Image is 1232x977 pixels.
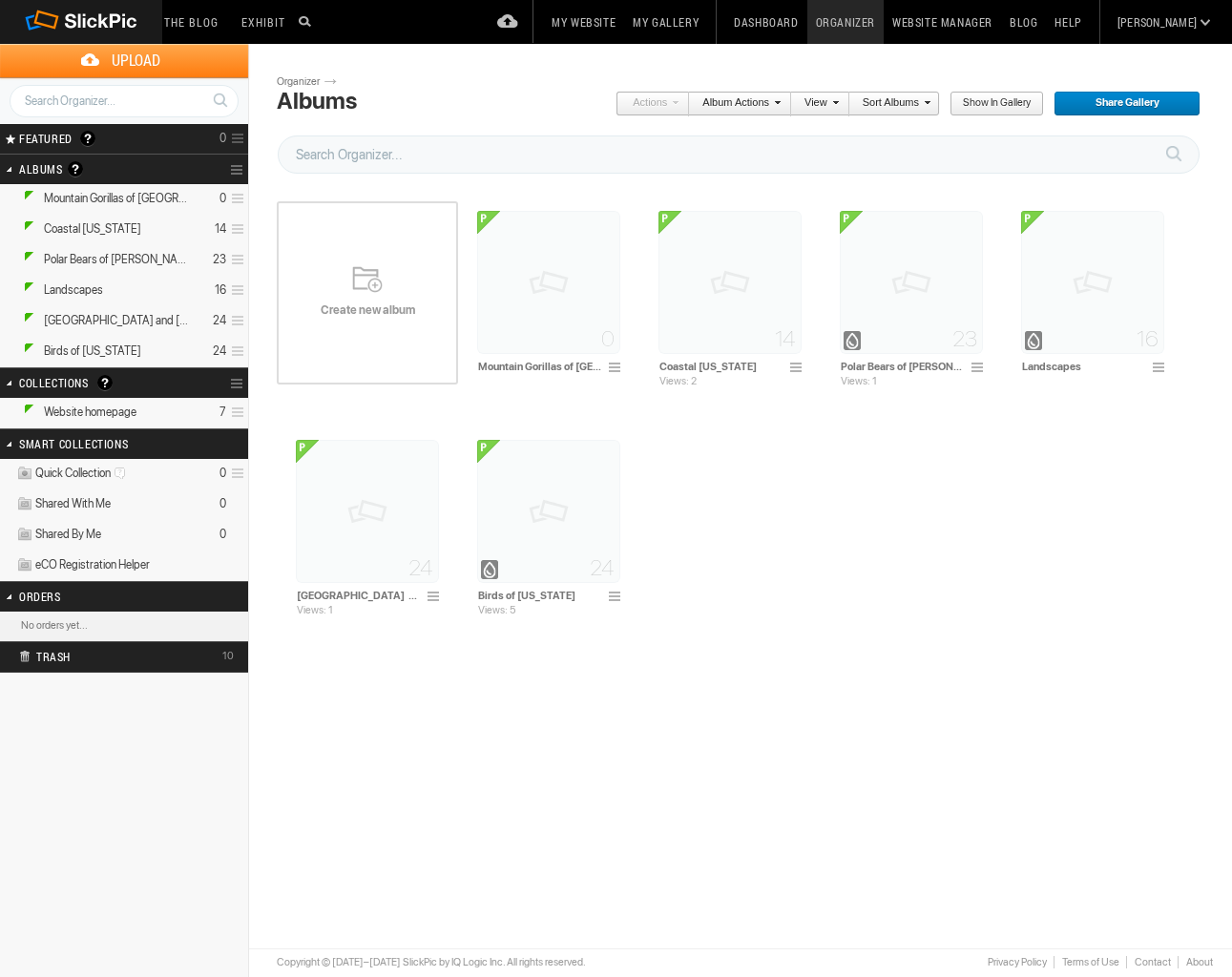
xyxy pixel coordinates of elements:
[601,331,615,346] span: 0
[277,302,458,318] span: Create new album
[16,313,42,329] ins: Public Album
[44,343,141,359] span: Birds of California
[19,155,179,184] h2: Albums
[658,358,784,375] input: Coastal California
[44,252,193,267] span: Polar Bears of Churchill
[297,604,333,616] span: Views: 1
[477,358,603,375] input: Mountain Gorillas of Rwanda
[44,191,193,206] span: Mountain Gorillas of Rwanda
[296,440,439,583] img: pix.gif
[16,282,42,299] ins: Public Album
[16,466,33,482] img: ico_album_quick.png
[408,560,433,575] span: 24
[19,368,179,397] h2: Collections
[10,85,239,117] input: Search Organizer...
[44,405,136,420] span: Website homepage
[44,221,141,237] span: Coastal California
[44,282,103,298] span: Landscapes
[35,496,111,511] span: Shared With Me
[2,252,20,266] a: Expand
[590,560,615,575] span: 24
[616,92,679,116] a: Actions
[477,211,620,354] img: pix.gif
[19,429,179,458] h2: Smart Collections
[659,375,697,387] span: Views: 2
[477,440,620,583] img: pix.gif
[840,358,966,375] input: Polar Bears of Churchill
[16,527,33,543] img: ico_album_coll.png
[2,191,20,205] a: Expand
[16,252,42,268] ins: Public Album
[2,343,20,358] a: Expand
[2,282,20,297] a: Expand
[23,44,248,77] span: Upload
[849,92,930,116] a: Sort Albums
[1178,956,1213,968] a: About
[16,221,42,238] ins: Public Album
[19,582,179,611] h2: Orders
[35,527,101,542] span: Shared By Me
[840,211,983,354] img: pix.gif
[979,956,1054,968] a: Privacy Policy
[1021,358,1147,375] input: Landscapes
[277,88,357,114] div: Albums
[775,331,796,346] span: 14
[477,587,603,604] input: Birds of California
[35,466,132,481] span: Quick Collection
[1137,331,1159,346] span: 16
[16,191,42,207] ins: Public Album
[689,92,781,116] a: Album Actions
[2,405,20,419] a: Expand
[950,92,1044,116] a: Show in Gallery
[296,10,319,32] input: Search photos on SlickPic...
[21,619,88,632] b: No orders yet...
[1054,956,1126,968] a: Terms of Use
[841,375,877,387] span: Views: 1
[2,221,20,236] a: Expand
[1054,92,1187,116] span: Share Gallery
[16,557,33,573] img: ico_album_coll.png
[1021,211,1164,354] img: pix.gif
[1126,956,1178,968] a: Contact
[277,955,586,970] div: Copyright © [DATE]–[DATE] SlickPic by IQ Logic Inc. All rights reserved.
[16,405,42,421] ins: Public Collection
[950,92,1031,116] span: Show in Gallery
[19,642,197,671] h2: Trash
[16,496,33,512] img: ico_album_coll.png
[791,92,839,116] a: View
[35,557,150,572] span: eCO Registration Helper
[202,84,238,116] a: Search
[44,313,193,328] span: Botswana and Namibia
[296,587,422,604] input: Botswana and Namibia
[2,313,20,327] a: Expand
[230,370,248,397] a: Collection Options
[13,131,73,146] span: FEATURED
[952,331,977,346] span: 23
[278,135,1200,174] input: Search Organizer...
[658,211,802,354] img: pix.gif
[478,604,515,616] span: Views: 5
[16,343,42,360] ins: Public Album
